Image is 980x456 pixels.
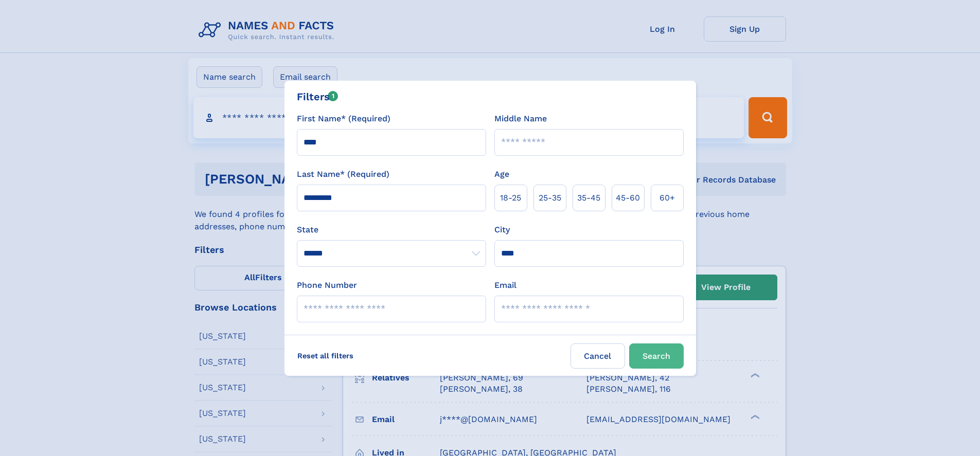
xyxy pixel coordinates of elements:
span: 60+ [660,192,675,204]
label: First Name* (Required) [297,113,390,125]
label: Reset all filters [291,343,360,368]
label: Cancel [571,343,625,369]
span: 45‑60 [616,192,640,204]
label: Phone Number [297,279,357,291]
label: Middle Name [494,113,547,125]
span: 18‑25 [500,192,521,204]
label: State [297,224,486,236]
label: Email [494,279,516,291]
span: 35‑45 [577,192,600,204]
label: Last Name* (Required) [297,168,389,180]
button: Search [629,343,684,369]
label: Age [494,168,509,180]
div: Filters [297,89,338,104]
span: 25‑35 [539,192,561,204]
label: City [494,224,510,236]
